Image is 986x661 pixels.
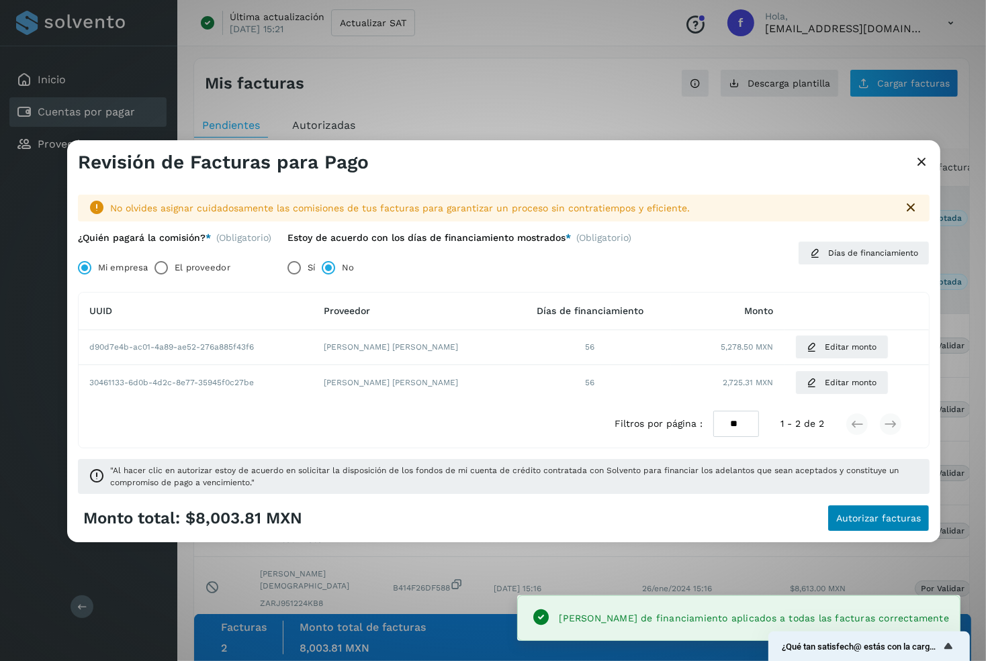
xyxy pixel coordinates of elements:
[615,417,703,431] span: Filtros por página :
[216,232,271,244] span: (Obligatorio)
[780,417,824,431] span: 1 - 2 de 2
[576,232,631,249] span: (Obligatorio)
[825,342,877,354] span: Editar monto
[782,642,940,652] span: ¿Qué tan satisfech@ estás con la carga de tus facturas?
[110,201,892,215] div: No olvides asignar cuidadosamente las comisiones de tus facturas para garantizar un proceso sin c...
[723,376,774,389] span: 2,725.31 MXN
[78,151,369,174] h3: Revisión de Facturas para Pago
[509,330,671,365] td: 56
[782,638,956,654] button: Mostrar encuesta - ¿Qué tan satisfech@ estás con la carga de tus facturas?
[836,513,921,523] span: Autorizar facturas
[287,232,571,244] label: Estoy de acuerdo con los días de financiamiento mostrados
[798,241,930,265] button: Días de financiamiento
[83,509,180,528] span: Monto total:
[795,336,889,360] button: Editar monto
[98,254,148,281] label: Mi empresa
[313,330,509,365] td: [PERSON_NAME] [PERSON_NAME]
[559,613,949,623] span: [PERSON_NAME] de financiamiento aplicados a todas las facturas correctamente
[324,306,370,317] span: Proveedor
[89,306,112,317] span: UUID
[825,376,877,389] span: Editar monto
[537,306,643,317] span: Días de financiamiento
[795,370,889,395] button: Editar monto
[313,365,509,400] td: [PERSON_NAME] [PERSON_NAME]
[78,232,211,244] label: ¿Quién pagará la comisión?
[308,254,315,281] label: Sí
[79,365,313,400] td: 30461133-6d0b-4d2c-8e77-35945f0c27be
[745,306,774,317] span: Monto
[185,509,302,528] span: $8,003.81 MXN
[828,247,918,259] span: Días de financiamiento
[175,254,230,281] label: El proveedor
[79,330,313,365] td: d90d7e4b-ac01-4a89-ae52-276a885f43f6
[827,505,930,531] button: Autorizar facturas
[342,254,354,281] label: No
[110,464,919,489] span: "Al hacer clic en autorizar estoy de acuerdo en solicitar la disposición de los fondos de mi cuen...
[509,365,671,400] td: 56
[721,342,774,354] span: 5,278.50 MXN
